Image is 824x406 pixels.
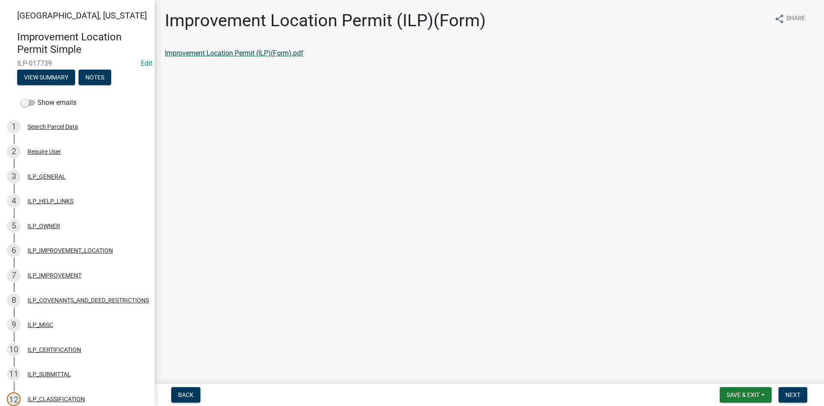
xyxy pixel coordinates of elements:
[17,74,75,81] wm-modal-confirm: Summary
[27,247,113,253] div: ILP_IMPROVEMENT_LOCATION
[178,391,194,398] span: Back
[27,198,73,204] div: ILP_HELP_LINKS
[27,272,82,278] div: ILP_IMPROVEMENT
[27,396,85,402] div: ILP_CLASSIFICATION
[17,10,147,21] span: [GEOGRAPHIC_DATA], [US_STATE]
[17,70,75,85] button: View Summary
[79,70,111,85] button: Notes
[27,347,81,353] div: ILP_CERTIFICATION
[171,387,200,403] button: Back
[7,120,21,134] div: 1
[7,392,21,406] div: 12
[7,343,21,357] div: 10
[27,297,149,303] div: ILP_COVENANTS_AND_DEED_RESTRICTIONS
[786,14,805,24] span: Share
[727,391,760,398] span: Save & Exit
[779,387,807,403] button: Next
[27,322,53,328] div: ILP_MISC
[165,49,303,57] a: Improvement Location Permit (ILP)(Form).pdf
[79,74,111,81] wm-modal-confirm: Notes
[774,14,785,24] i: share
[720,387,772,403] button: Save & Exit
[27,223,60,229] div: ILP_OWNER
[141,59,152,67] a: Edit
[7,269,21,282] div: 7
[141,59,152,67] wm-modal-confirm: Edit Application Number
[7,170,21,183] div: 3
[7,293,21,307] div: 8
[7,194,21,208] div: 4
[785,391,800,398] span: Next
[27,371,71,377] div: ILP_SUBMITTAL
[27,174,66,180] div: ILP_GENERAL
[27,149,61,155] div: Require User
[7,244,21,257] div: 6
[17,59,137,67] span: ILP-017739
[27,124,78,130] div: Search Parcel Data
[7,145,21,159] div: 2
[165,10,486,31] h1: Improvement Location Permit (ILP)(Form)
[21,98,76,108] label: Show emails
[7,219,21,233] div: 5
[7,318,21,332] div: 9
[7,367,21,381] div: 11
[17,31,148,56] h4: Improvement Location Permit Simple
[767,10,812,27] button: shareShare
